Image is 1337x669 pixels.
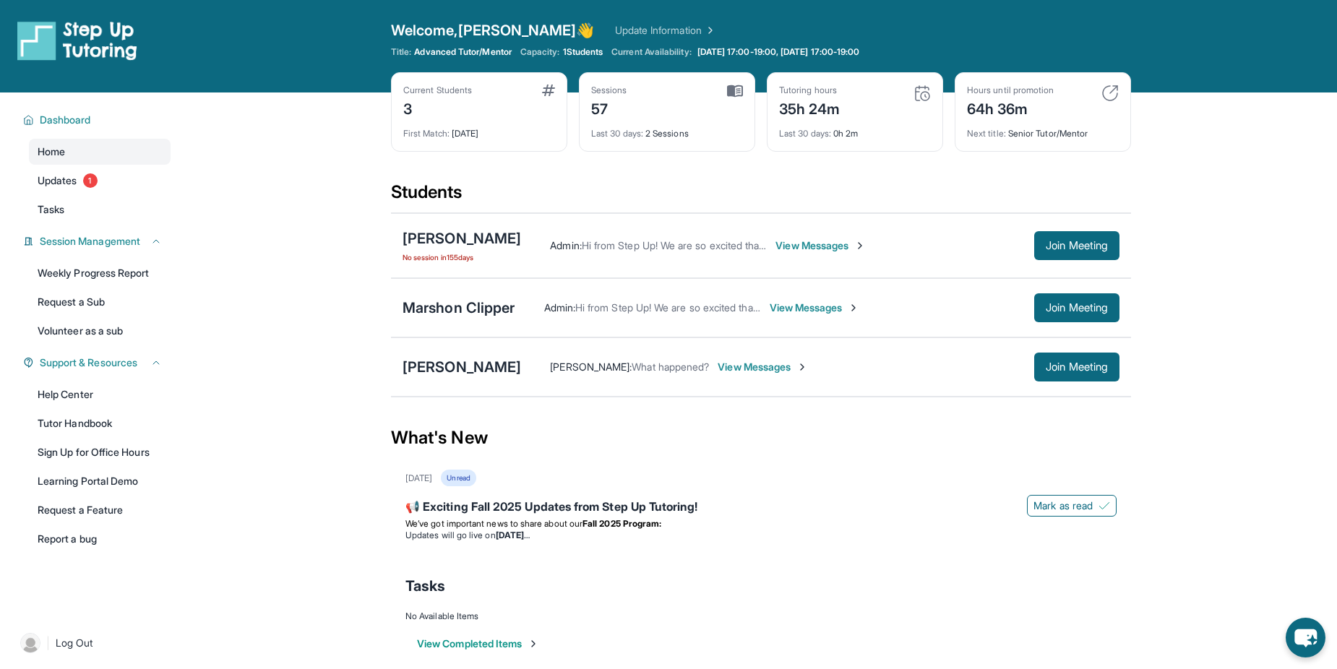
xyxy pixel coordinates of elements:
[591,119,743,139] div: 2 Sessions
[718,360,808,374] span: View Messages
[405,610,1117,622] div: No Available Items
[591,85,627,96] div: Sessions
[796,361,808,373] img: Chevron-Right
[854,240,866,251] img: Chevron-Right
[441,470,476,486] div: Unread
[403,357,521,377] div: [PERSON_NAME]
[520,46,560,58] span: Capacity:
[563,46,603,58] span: 1 Students
[967,85,1054,96] div: Hours until promotion
[632,361,709,373] span: What happened?
[38,173,77,188] span: Updates
[1046,241,1108,250] span: Join Meeting
[29,139,171,165] a: Home
[40,113,91,127] span: Dashboard
[779,96,841,119] div: 35h 24m
[34,234,162,249] button: Session Management
[779,85,841,96] div: Tutoring hours
[542,85,555,96] img: card
[391,406,1131,470] div: What's New
[848,302,859,314] img: Chevron-Right
[727,85,743,98] img: card
[34,113,162,127] button: Dashboard
[29,168,171,194] a: Updates1
[913,85,931,102] img: card
[695,46,863,58] a: [DATE] 17:00-19:00, [DATE] 17:00-19:00
[1027,495,1117,517] button: Mark as read
[403,85,472,96] div: Current Students
[405,518,582,529] span: We’ve got important news to share about our
[34,355,162,370] button: Support & Resources
[417,636,539,651] button: View Completed Items
[1034,353,1119,381] button: Join Meeting
[496,530,530,540] strong: [DATE]
[1034,231,1119,260] button: Join Meeting
[967,119,1119,139] div: Senior Tutor/Mentor
[83,173,98,188] span: 1
[29,289,171,315] a: Request a Sub
[403,96,472,119] div: 3
[29,318,171,344] a: Volunteer as a sub
[391,46,411,58] span: Title:
[967,96,1054,119] div: 64h 36m
[29,197,171,223] a: Tasks
[544,301,575,314] span: Admin :
[405,498,1117,518] div: 📢 Exciting Fall 2025 Updates from Step Up Tutoring!
[615,23,716,38] a: Update Information
[1033,498,1093,513] span: Mark as read
[38,202,64,217] span: Tasks
[29,260,171,286] a: Weekly Progress Report
[56,636,93,650] span: Log Out
[40,355,137,370] span: Support & Resources
[591,128,643,139] span: Last 30 days :
[550,239,581,251] span: Admin :
[1101,85,1119,102] img: card
[414,46,511,58] span: Advanced Tutor/Mentor
[582,518,661,529] strong: Fall 2025 Program:
[591,96,627,119] div: 57
[1034,293,1119,322] button: Join Meeting
[403,298,515,318] div: Marshon Clipper
[697,46,860,58] span: [DATE] 17:00-19:00, [DATE] 17:00-19:00
[14,627,171,659] a: |Log Out
[29,410,171,436] a: Tutor Handbook
[575,301,1315,314] span: Hi from Step Up! We are so excited that you are matched with one another. Please use this space t...
[702,23,716,38] img: Chevron Right
[611,46,691,58] span: Current Availability:
[403,119,555,139] div: [DATE]
[20,633,40,653] img: user-img
[391,20,595,40] span: Welcome, [PERSON_NAME] 👋
[779,128,831,139] span: Last 30 days :
[405,530,1117,541] li: Updates will go live on
[582,239,1321,251] span: Hi from Step Up! We are so excited that you are matched with one another. Please use this space t...
[29,381,171,407] a: Help Center
[550,361,632,373] span: [PERSON_NAME] :
[1099,500,1110,512] img: Mark as read
[967,128,1006,139] span: Next title :
[770,301,860,315] span: View Messages
[403,251,521,263] span: No session in 155 days
[17,20,137,61] img: logo
[775,238,866,253] span: View Messages
[1046,303,1108,312] span: Join Meeting
[29,439,171,465] a: Sign Up for Office Hours
[29,468,171,494] a: Learning Portal Demo
[46,634,50,652] span: |
[405,472,432,484] div: [DATE]
[405,576,445,596] span: Tasks
[29,526,171,552] a: Report a bug
[1046,363,1108,371] span: Join Meeting
[779,119,931,139] div: 0h 2m
[38,144,65,159] span: Home
[391,181,1131,212] div: Students
[29,497,171,523] a: Request a Feature
[403,128,450,139] span: First Match :
[403,228,521,249] div: [PERSON_NAME]
[1286,618,1325,657] button: chat-button
[40,234,140,249] span: Session Management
